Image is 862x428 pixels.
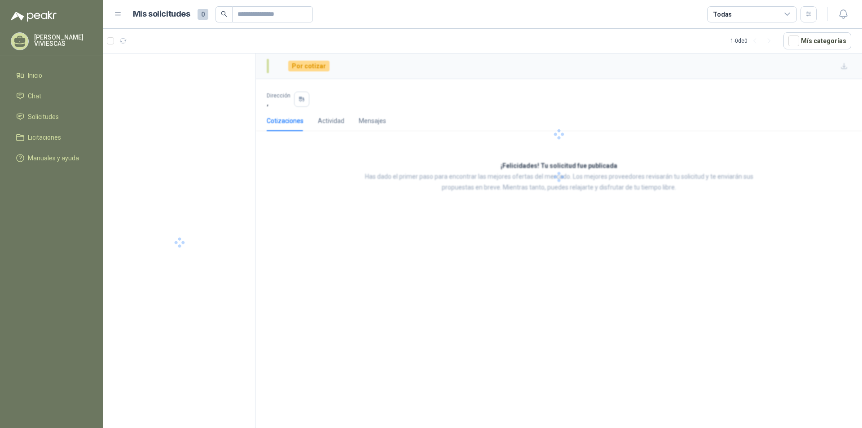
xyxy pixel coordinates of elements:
[198,9,208,20] span: 0
[783,32,851,49] button: Mís categorías
[713,9,732,19] div: Todas
[730,34,776,48] div: 1 - 0 de 0
[28,91,41,101] span: Chat
[11,108,92,125] a: Solicitudes
[11,150,92,167] a: Manuales y ayuda
[28,71,42,80] span: Inicio
[28,132,61,142] span: Licitaciones
[11,88,92,105] a: Chat
[133,8,190,21] h1: Mis solicitudes
[11,67,92,84] a: Inicio
[221,11,227,17] span: search
[11,129,92,146] a: Licitaciones
[34,34,92,47] p: [PERSON_NAME] VIVIESCAS
[28,153,79,163] span: Manuales y ayuda
[28,112,59,122] span: Solicitudes
[11,11,57,22] img: Logo peakr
